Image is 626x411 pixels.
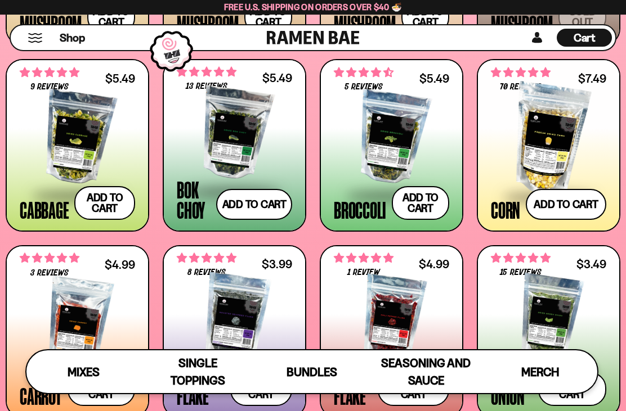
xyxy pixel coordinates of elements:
[262,259,292,269] div: $3.99
[262,73,292,83] div: $5.49
[334,251,394,265] span: 5.00 stars
[381,356,471,387] span: Seasoning and Sauce
[105,259,135,270] div: $4.99
[576,259,606,269] div: $3.49
[392,186,449,220] button: Add to cart
[105,73,135,84] div: $5.49
[171,356,225,387] span: Single Toppings
[255,350,369,393] a: Bundles
[224,2,403,12] span: Free U.S. Shipping on Orders over $40 🍜
[68,365,100,379] span: Mixes
[521,365,559,379] span: Merch
[287,365,337,379] span: Bundles
[20,65,79,80] span: 4.78 stars
[578,73,606,84] div: $7.49
[177,365,225,406] div: Seaweed Flake
[334,65,394,80] span: 4.60 stars
[177,251,236,265] span: 5.00 stars
[483,350,597,393] a: Merch
[419,259,449,269] div: $4.99
[334,200,386,220] div: Broccoli
[491,251,551,265] span: 5.00 stars
[20,386,62,406] div: Carrot
[177,65,236,79] span: 4.92 stars
[20,251,79,265] span: 5.00 stars
[28,33,43,43] button: Mobile Menu Trigger
[491,365,533,406] div: Green Onion
[163,59,306,232] a: 4.92 stars 13 reviews $5.49 Bok Choy Add to cart
[491,200,520,220] div: Corn
[491,65,551,80] span: 4.90 stars
[574,31,596,44] span: Cart
[557,25,612,50] a: Cart
[526,189,606,220] button: Add to cart
[60,30,85,46] span: Shop
[60,29,85,47] a: Shop
[369,350,483,393] a: Seasoning and Sauce
[26,350,141,393] a: Mixes
[6,59,149,232] a: 4.78 stars 9 reviews $5.49 Cabbage Add to cart
[177,179,211,220] div: Bok Choy
[320,59,463,232] a: 4.60 stars 5 reviews $5.49 Broccoli Add to cart
[141,350,255,393] a: Single Toppings
[419,73,449,84] div: $5.49
[74,186,135,220] button: Add to cart
[216,189,292,220] button: Add to cart
[477,59,620,232] a: 4.90 stars 70 reviews $7.49 Corn Add to cart
[334,365,372,406] div: Chili Flake
[20,200,69,220] div: Cabbage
